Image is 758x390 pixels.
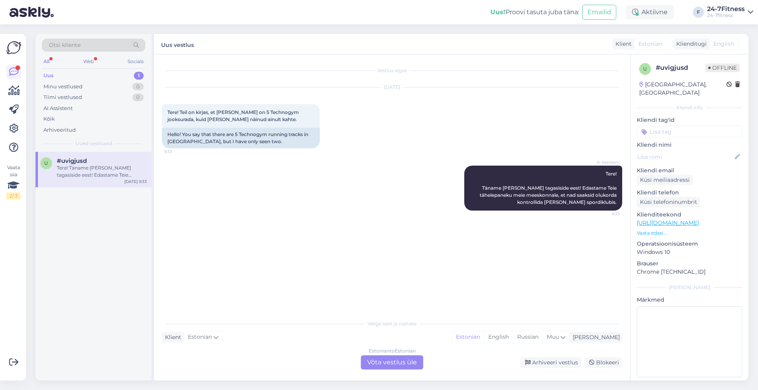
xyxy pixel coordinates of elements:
[637,126,742,138] input: Lisa tag
[75,140,112,147] span: Uued vestlused
[480,171,618,205] span: Tere! Täname [PERSON_NAME] tagasiside eest! Edastame Teie tähelepaneku meie meeskonnale, et nad s...
[162,128,320,148] div: Hello! You say that there are 5 Technogym running tracks in [GEOGRAPHIC_DATA], but I have only se...
[637,248,742,256] p: Windows 10
[612,40,632,48] div: Klient
[584,357,622,368] div: Blokeeri
[43,115,55,123] div: Kõik
[490,8,505,16] b: Uus!
[637,197,700,207] div: Küsi telefoninumbrit
[643,66,647,72] span: u
[656,63,705,73] div: # uvigjusd
[637,211,742,219] p: Klienditeekond
[188,333,212,341] span: Estonian
[707,6,745,12] div: 24-7Fitness
[57,157,87,164] span: #uvigjusd
[6,164,21,200] div: Vaata siia
[639,80,726,97] div: [GEOGRAPHIC_DATA], [GEOGRAPHIC_DATA]
[44,160,48,166] span: u
[126,56,145,67] div: Socials
[637,104,742,111] div: Kliendi info
[161,39,194,49] label: Uus vestlus
[43,83,83,91] div: Minu vestlused
[43,72,54,80] div: Uus
[484,331,513,343] div: English
[132,83,144,91] div: 0
[42,56,51,67] div: All
[43,126,76,134] div: Arhiveeritud
[547,333,559,340] span: Muu
[637,141,742,149] p: Kliendi nimi
[637,268,742,276] p: Chrome [TECHNICAL_ID]
[637,166,742,175] p: Kliendi email
[43,104,73,112] div: AI Assistent
[707,12,745,19] div: 24-7fitness
[49,41,81,49] span: Otsi kliente
[673,40,707,48] div: Klienditugi
[132,93,144,101] div: 0
[162,333,181,341] div: Klient
[638,40,662,48] span: Estonian
[6,192,21,200] div: 2 / 3
[626,5,674,19] div: Aktiivne
[520,357,581,368] div: Arhiveeri vestlus
[707,6,753,19] a: 24-7Fitness24-7fitness
[82,56,96,67] div: Web
[590,211,620,217] span: 9:33
[6,40,21,55] img: Askly Logo
[570,333,620,341] div: [PERSON_NAME]
[637,153,733,161] input: Lisa nimi
[582,5,616,20] button: Emailid
[490,7,579,17] div: Proovi tasuta juba täna:
[43,93,82,101] div: Tiimi vestlused
[637,116,742,124] p: Kliendi tag'id
[637,240,742,248] p: Operatsioonisüsteem
[637,296,742,304] p: Märkmed
[637,284,742,291] div: [PERSON_NAME]
[713,40,734,48] span: English
[162,67,622,74] div: Vestlus algas
[124,179,147,185] div: [DATE] 9:33
[57,164,147,179] div: Tere! Täname [PERSON_NAME] tagasiside eest! Edastame Teie tähelepaneku meie meeskonnale, et nad s...
[162,84,622,91] div: [DATE]
[167,109,300,122] span: Tere! Teil on kirjas, et [PERSON_NAME] on 5 Technogym jooksurada, kuid [PERSON_NAME] näinud ainul...
[369,347,416,355] div: Estonian to Estonian
[590,159,620,165] span: AI Assistent
[513,331,542,343] div: Russian
[637,230,742,237] p: Vaata edasi ...
[705,63,740,72] span: Offline
[637,219,699,226] a: [URL][DOMAIN_NAME]
[164,149,194,155] span: 9:33
[162,320,622,327] div: Valige keel ja vastake
[637,188,742,197] p: Kliendi telefon
[637,259,742,268] p: Brauser
[452,331,484,343] div: Estonian
[134,72,144,80] div: 1
[693,7,704,18] div: F
[637,175,693,185] div: Küsi meiliaadressi
[361,355,423,369] div: Võta vestlus üle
